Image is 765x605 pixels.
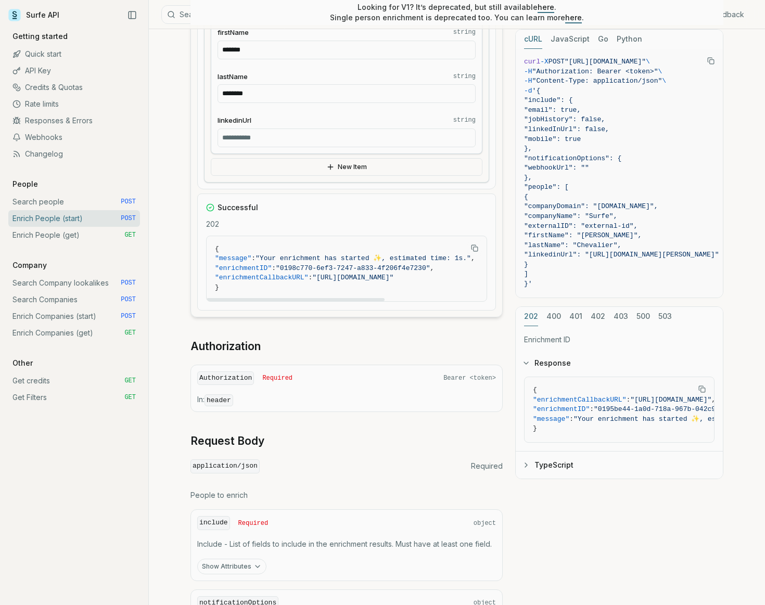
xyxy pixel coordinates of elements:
[524,193,528,201] span: {
[524,164,589,172] span: "webhookUrl": ""
[532,77,662,85] span: "Content-Type: application/json"
[626,396,630,404] span: :
[453,116,476,124] code: string
[276,264,430,272] span: "0198c770-6ef3-7247-a833-4f206f4e7230"
[565,13,582,22] a: here
[524,30,542,49] button: cURL
[215,245,219,253] span: {
[551,30,590,49] button: JavaScript
[614,307,628,326] button: 403
[646,58,650,66] span: \
[197,516,230,530] code: include
[524,145,532,152] span: },
[190,434,264,448] a: Request Body
[569,415,573,423] span: :
[197,559,266,574] button: Show Attributes
[524,307,538,326] button: 202
[121,279,136,287] span: POST
[538,3,554,11] a: here
[190,490,503,500] p: People to enrich
[238,519,269,527] span: Required
[524,212,617,220] span: "companyName": "Surfe",
[658,68,662,75] span: \
[121,214,136,223] span: POST
[471,254,475,262] span: ,
[524,261,528,268] span: }
[594,405,748,413] span: "0195be44-1a0d-718a-967b-042c9d17ffd7"
[215,254,251,262] span: "message"
[8,227,140,243] a: Enrich People (get) GET
[8,46,140,62] a: Quick start
[197,371,254,385] code: Authorization
[453,28,476,36] code: string
[617,30,642,49] button: Python
[591,307,605,326] button: 402
[190,459,260,473] code: application/json
[215,284,219,291] span: }
[121,198,136,206] span: POST
[711,396,716,404] span: ,
[8,389,140,406] a: Get Filters GET
[124,393,136,402] span: GET
[467,240,482,256] button: Copy Text
[524,270,528,278] span: ]
[516,452,723,479] button: TypeScript
[256,254,471,262] span: "Your enrichment has started ✨, estimated time: 1s."
[330,2,584,23] p: Looking for V1? It’s deprecated, but still available . Single person enrichment is deprecated too...
[8,372,140,389] a: Get credits GET
[124,231,136,239] span: GET
[8,96,140,112] a: Rate limits
[218,28,249,37] span: firstName
[694,381,710,397] button: Copy Text
[308,274,312,281] span: :
[218,72,248,82] span: lastName
[524,96,573,104] span: "include": {
[533,424,537,432] span: }
[516,377,723,451] div: Response
[251,254,256,262] span: :
[524,106,581,114] span: "email": true,
[516,350,723,377] button: Response
[8,62,140,79] a: API Key
[524,334,715,345] p: Enrichment ID
[262,374,292,382] span: Required
[430,264,434,272] span: ,
[524,280,532,288] span: }'
[524,222,637,230] span: "externalID": "external-id",
[703,53,719,69] button: Copy Text
[524,77,532,85] span: -H
[197,539,496,549] p: Include - List of fields to include in the enrichment results. Must have at least one field.
[8,291,140,308] a: Search Companies POST
[190,339,261,354] a: Authorization
[121,295,136,304] span: POST
[206,219,487,229] p: 202
[8,79,140,96] a: Credits & Quotas
[8,179,42,189] p: People
[524,174,532,182] span: },
[524,155,621,162] span: "notificationOptions": {
[533,396,626,404] span: "enrichmentCallbackURL"
[524,68,532,75] span: -H
[533,415,569,423] span: "message"
[524,125,609,133] span: "linkedInUrl": false,
[8,325,140,341] a: Enrich Companies (get) GET
[8,358,37,368] p: Other
[211,158,482,176] button: New Item
[8,210,140,227] a: Enrich People (start) POST
[524,251,719,259] span: "linkedinUrl": "[URL][DOMAIN_NAME][PERSON_NAME]"
[532,68,658,75] span: "Authorization: Bearer <token>"
[524,115,605,123] span: "jobHistory": false,
[565,58,646,66] span: "[URL][DOMAIN_NAME]"
[636,307,650,326] button: 500
[524,87,532,95] span: -d
[121,312,136,320] span: POST
[546,307,561,326] button: 400
[197,394,496,406] p: In:
[590,405,594,413] span: :
[312,274,393,281] span: "[URL][DOMAIN_NAME]"
[533,405,590,413] span: "enrichmentID"
[215,264,272,272] span: "enrichmentID"
[8,31,72,42] p: Getting started
[8,308,140,325] a: Enrich Companies (start) POST
[524,58,540,66] span: curl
